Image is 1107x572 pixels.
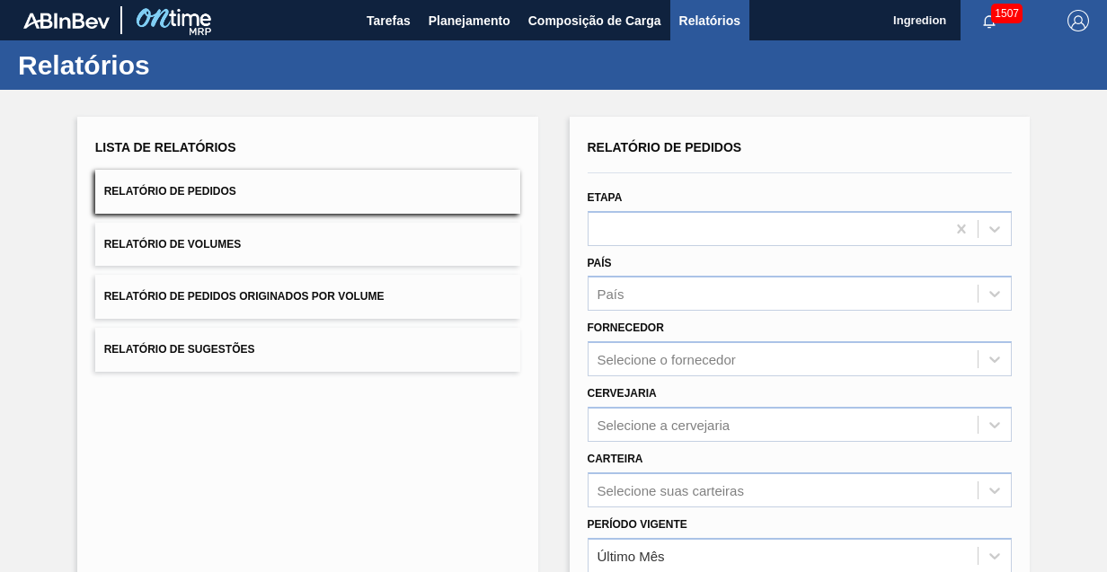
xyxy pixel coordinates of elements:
button: Notificações [961,8,1018,33]
span: 1507 [991,4,1023,23]
div: País [598,286,624,302]
div: Selecione o fornecedor [598,352,736,367]
button: Relatório de Volumes [95,223,520,267]
button: Relatório de Sugestões [95,328,520,372]
span: Tarefas [367,10,411,31]
button: Relatório de Pedidos Originados por Volume [95,275,520,319]
h1: Relatórios [18,55,337,75]
span: Relatório de Pedidos [104,185,236,198]
span: Relatório de Pedidos Originados por Volume [104,290,385,303]
img: Logout [1067,10,1089,31]
span: Planejamento [429,10,510,31]
label: Fornecedor [588,321,664,334]
button: Relatório de Pedidos [95,170,520,214]
span: Relatórios [679,10,740,31]
img: TNhmsLtSVTkK8tSr43FrP2fwEKptu5GPRR3wAAAABJRU5ErkJggg== [23,13,110,29]
div: Selecione suas carteiras [598,482,744,497]
div: Selecione a cervejaria [598,417,731,432]
span: Relatório de Pedidos [588,140,742,154]
div: Último Mês [598,548,665,563]
span: Lista de Relatórios [95,140,236,154]
label: Cervejaria [588,387,657,400]
label: Período Vigente [588,518,687,531]
label: Etapa [588,191,623,204]
label: País [588,257,612,269]
label: Carteira [588,453,643,465]
span: Relatório de Volumes [104,238,241,251]
span: Relatório de Sugestões [104,343,255,356]
span: Composição de Carga [528,10,661,31]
